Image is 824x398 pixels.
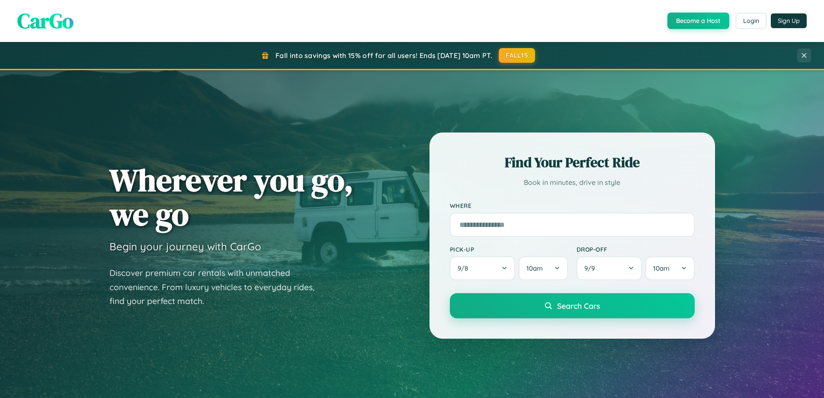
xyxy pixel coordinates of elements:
[584,264,599,272] span: 9 / 9
[458,264,472,272] span: 9 / 8
[645,256,694,280] button: 10am
[450,176,695,189] p: Book in minutes, drive in style
[450,202,695,209] label: Where
[577,256,642,280] button: 9/9
[17,6,74,35] span: CarGo
[526,264,543,272] span: 10am
[450,246,568,253] label: Pick-up
[736,13,766,29] button: Login
[771,13,807,28] button: Sign Up
[450,293,695,318] button: Search Cars
[276,51,492,60] span: Fall into savings with 15% off for all users! Ends [DATE] 10am PT.
[653,264,670,272] span: 10am
[519,256,568,280] button: 10am
[109,240,261,253] h3: Begin your journey with CarGo
[499,48,535,63] button: FALL15
[557,301,600,311] span: Search Cars
[450,153,695,172] h2: Find Your Perfect Ride
[577,246,695,253] label: Drop-off
[109,163,353,231] h1: Wherever you go, we go
[109,266,326,308] p: Discover premium car rentals with unmatched convenience. From luxury vehicles to everyday rides, ...
[450,256,516,280] button: 9/8
[667,13,729,29] button: Become a Host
